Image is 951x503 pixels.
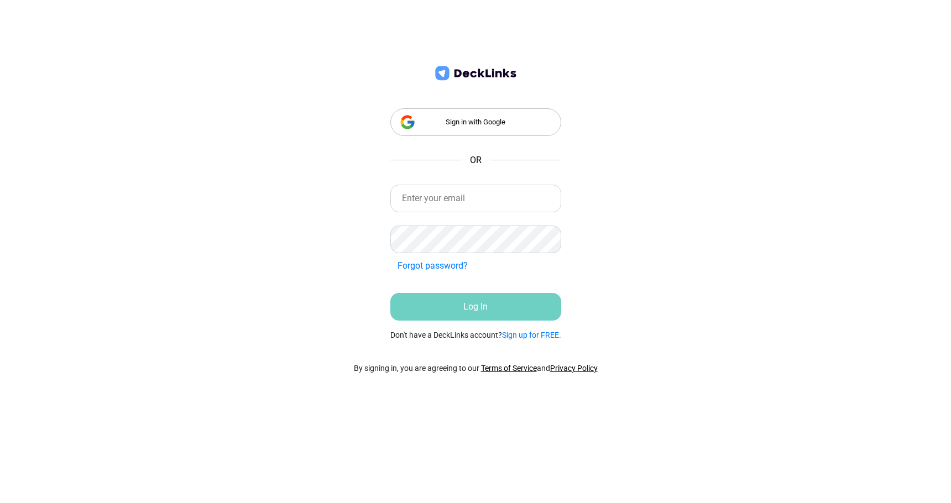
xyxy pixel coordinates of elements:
div: Sign in with Google [390,108,561,136]
img: deck-links-logo.c572c7424dfa0d40c150da8c35de9cd0.svg [433,65,519,82]
a: Terms of Service [481,364,537,373]
input: Enter your email [390,185,561,212]
button: Log In [390,293,561,321]
p: By signing in, you are agreeing to our and [354,363,598,374]
a: Privacy Policy [550,364,598,373]
a: Sign up for FREE. [502,331,561,339]
button: Forgot password? [390,255,475,276]
small: Don't have a DeckLinks account? [390,329,561,341]
span: OR [470,154,482,167]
